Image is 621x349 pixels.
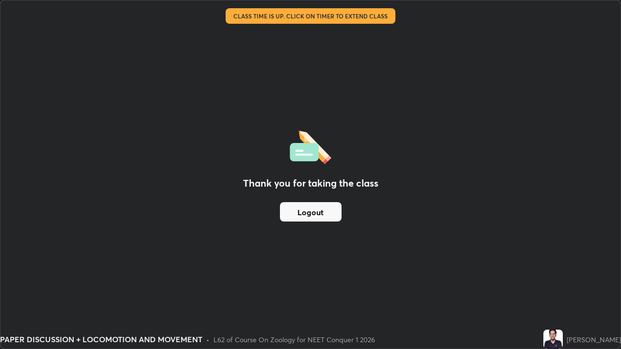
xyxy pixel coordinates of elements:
[290,127,331,164] img: offlineFeedback.1438e8b3.svg
[243,176,378,190] h2: Thank you for taking the class
[543,330,563,349] img: 0c3fe7296f8544f788c5585060e0c385.jpg
[206,334,210,345] div: •
[280,202,342,222] button: Logout
[567,334,621,345] div: [PERSON_NAME]
[213,334,375,345] div: L62 of Course On Zoology for NEET Conquer 1 2026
